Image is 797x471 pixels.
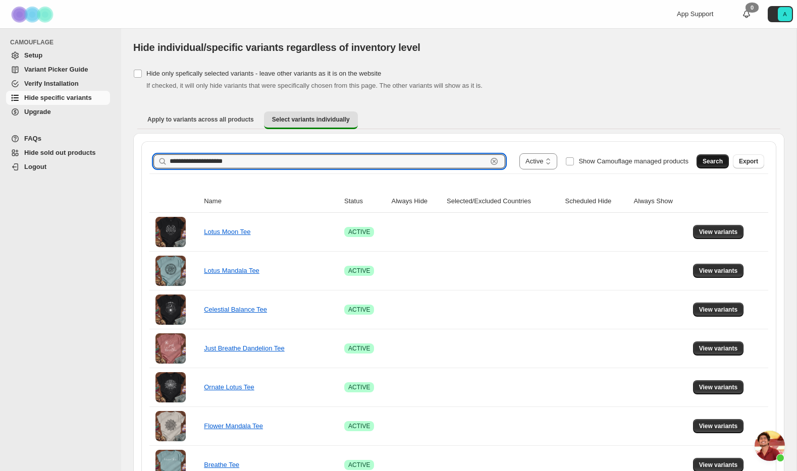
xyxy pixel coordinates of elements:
[6,160,110,174] a: Logout
[204,344,284,352] a: Just Breathe Dandelion Tee
[699,306,738,314] span: View variants
[155,372,186,402] img: Ornate Lotus Tee
[6,105,110,119] a: Upgrade
[146,82,483,89] span: If checked, it will only hide variants that were specifically chosen from this page. The other va...
[733,154,764,168] button: Export
[6,77,110,91] a: Verify Installation
[204,461,239,468] a: Breathe Tee
[155,256,186,286] img: Lotus Mandala Tee
[703,157,723,165] span: Search
[10,38,114,46] span: CAMOUFLAGE
[6,146,110,160] a: Hide sold out products
[8,1,59,28] img: Camouflage
[24,149,96,156] span: Hide sold out products
[578,157,688,165] span: Show Camouflage managed products
[155,333,186,364] img: Just Breathe Dandelion Tee
[133,42,420,53] span: Hide individual/specific variants regardless of inventory level
[272,115,350,124] span: Select variants individually
[677,10,713,18] span: App Support
[24,135,41,142] span: FAQs
[348,344,370,352] span: ACTIVE
[204,267,259,274] a: Lotus Mandala Tee
[746,3,759,13] div: 0
[139,111,262,128] button: Apply to variants across all products
[693,303,744,317] button: View variants
[693,341,744,356] button: View variants
[699,267,738,275] span: View variants
[348,383,370,391] span: ACTIVE
[24,51,42,59] span: Setup
[697,154,729,168] button: Search
[204,383,254,391] a: Ornate Lotus Tee
[693,264,744,278] button: View variants
[6,63,110,77] a: Variant Picker Guide
[147,115,254,124] span: Apply to variants across all products
[6,132,110,146] a: FAQs
[699,228,738,236] span: View variants
[348,306,370,314] span: ACTIVE
[562,190,631,213] th: Scheduled Hide
[348,228,370,236] span: ACTIVE
[24,108,51,115] span: Upgrade
[699,344,738,352] span: View variants
[24,80,79,87] span: Verify Installation
[155,295,186,325] img: Celestial Balance Tee
[389,190,444,213] th: Always Hide
[631,190,690,213] th: Always Show
[204,228,250,236] a: Lotus Moon Tee
[348,461,370,469] span: ACTIVE
[693,380,744,394] button: View variants
[783,11,787,17] text: A
[155,217,186,247] img: Lotus Moon Tee
[348,267,370,275] span: ACTIVE
[699,422,738,430] span: View variants
[768,6,793,22] button: Avatar with initials A
[693,419,744,433] button: View variants
[489,156,499,166] button: Clear
[341,190,389,213] th: Status
[778,7,792,21] span: Avatar with initials A
[739,157,758,165] span: Export
[264,111,358,129] button: Select variants individually
[24,94,92,101] span: Hide specific variants
[693,225,744,239] button: View variants
[204,422,263,430] a: Flower Mandala Tee
[155,411,186,441] img: Flower Mandala Tee
[699,461,738,469] span: View variants
[24,163,46,170] span: Logout
[6,91,110,105] a: Hide specific variants
[6,48,110,63] a: Setup
[204,306,267,313] a: Celestial Balance Tee
[348,422,370,430] span: ACTIVE
[201,190,341,213] th: Name
[741,9,752,19] a: 0
[755,431,785,461] div: Open chat
[444,190,562,213] th: Selected/Excluded Countries
[24,66,88,73] span: Variant Picker Guide
[146,70,381,77] span: Hide only spefically selected variants - leave other variants as it is on the website
[699,383,738,391] span: View variants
